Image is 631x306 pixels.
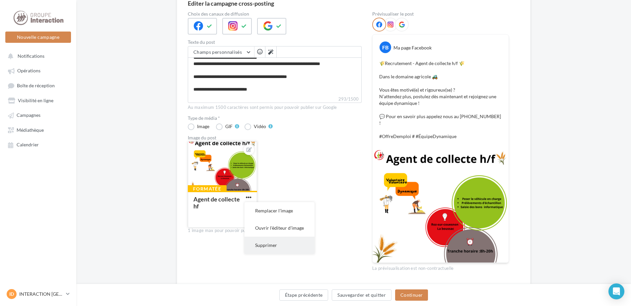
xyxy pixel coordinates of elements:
[197,124,209,129] div: Image
[4,79,72,92] a: Boîte de réception
[188,116,362,120] label: Type de média *
[19,291,63,297] p: INTERACTION [GEOGRAPHIC_DATA]
[4,109,72,121] a: Campagnes
[245,202,315,219] button: Remplacer l'image
[372,12,509,16] div: Prévisualiser le post
[245,237,315,254] button: Supprimer
[279,289,328,301] button: Étape précédente
[245,219,315,237] button: Ouvrir l'éditeur d'image
[5,288,71,300] a: ID INTERACTION [GEOGRAPHIC_DATA]
[188,0,274,6] div: Editer la campagne cross-posting
[4,124,72,136] a: Médiathèque
[17,142,39,148] span: Calendrier
[193,49,242,55] span: Champs personnalisés
[5,32,71,43] button: Nouvelle campagne
[608,283,624,299] div: Open Intercom Messenger
[372,263,509,271] div: La prévisualisation est non-contractuelle
[4,64,72,76] a: Opérations
[332,289,391,301] button: Sauvegarder et quitter
[380,41,391,53] div: FB
[395,289,428,301] button: Continuer
[188,105,362,111] div: Au maximum 1500 caractères sont permis pour pouvoir publier sur Google
[188,96,362,103] label: 293/1500
[17,113,40,118] span: Campagnes
[4,94,72,106] a: Visibilité en ligne
[188,12,362,16] label: Choix des canaux de diffusion
[254,124,266,129] div: Vidéo
[17,83,55,88] span: Boîte de réception
[4,138,72,150] a: Calendrier
[225,124,233,129] div: GIF
[393,44,432,51] div: Ma page Facebook
[188,46,254,58] button: Champs personnalisés
[18,98,53,103] span: Visibilité en ligne
[188,40,362,44] label: Texte du post
[4,50,70,62] button: Notifications
[17,127,44,133] span: Médiathèque
[193,195,240,210] div: Agent de collecte hf
[17,68,40,74] span: Opérations
[188,135,362,140] div: Image du post
[379,60,502,140] p: 🌾Recrutement - Agent de collecte h/f 🌾 Dans le domaine agricole 🚜 Vous êtes motivé(e) et rigoureu...
[188,228,362,234] div: 1 image max pour pouvoir publier sur Google
[9,291,14,297] span: ID
[188,185,227,192] div: Formatée
[18,53,44,59] span: Notifications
